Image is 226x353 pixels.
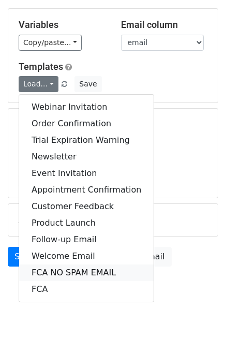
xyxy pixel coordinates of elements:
h5: Email column [121,19,208,31]
a: Templates [19,61,63,72]
iframe: Chat Widget [174,303,226,353]
a: Trial Expiration Warning [19,132,154,149]
a: FCA NO SPAM EMAIL [19,264,154,281]
a: Welcome Email [19,248,154,264]
a: Copy/paste... [19,35,82,51]
a: Order Confirmation [19,115,154,132]
h5: Variables [19,19,106,31]
a: Product Launch [19,215,154,231]
a: Customer Feedback [19,198,154,215]
a: FCA [19,281,154,298]
a: Load... [19,76,58,92]
a: Follow-up Email [19,231,154,248]
a: Newsletter [19,149,154,165]
a: Webinar Invitation [19,99,154,115]
button: Save [74,76,101,92]
a: Event Invitation [19,165,154,182]
a: Appointment Confirmation [19,182,154,198]
a: Send [8,247,42,267]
